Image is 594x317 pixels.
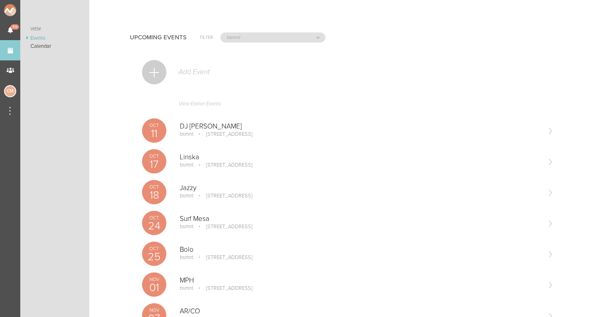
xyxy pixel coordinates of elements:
[142,277,166,282] p: Nov
[195,254,252,261] p: [STREET_ADDRESS]
[142,190,166,201] p: 18
[142,308,166,313] p: Nov
[180,131,194,137] p: bsmnt
[4,85,16,97] div: Charlie McGinley
[200,34,213,41] h6: Filter
[11,24,19,30] span: 59
[130,34,187,41] h4: Upcoming Events
[180,184,540,192] p: Jazzy
[142,251,166,262] p: 25
[195,193,252,199] p: [STREET_ADDRESS]
[142,159,166,170] p: 17
[180,162,194,168] p: bsmnt
[142,128,166,139] p: 11
[142,184,166,189] p: Oct
[142,123,166,128] p: Oct
[20,42,89,50] a: Calendar
[142,246,166,251] p: Oct
[180,276,540,285] p: MPH
[180,307,540,315] p: AR/CO
[180,246,540,254] p: Bolo
[142,154,166,158] p: Oct
[142,215,166,220] p: Oct
[195,285,252,291] p: [STREET_ADDRESS]
[180,215,540,223] p: Surf Mesa
[142,221,166,231] p: 24
[20,34,89,42] a: Events
[180,254,194,261] p: bsmnt
[195,162,252,168] p: [STREET_ADDRESS]
[180,153,540,161] p: Linska
[195,223,252,230] p: [STREET_ADDRESS]
[142,96,553,115] a: View Earlier Events
[178,68,210,76] p: Add Event
[142,282,166,293] p: 01
[4,4,50,16] img: NOMAD
[180,193,194,199] p: bsmnt
[20,24,89,34] a: View
[180,122,540,131] p: DJ [PERSON_NAME]
[180,223,194,230] p: bsmnt
[195,131,252,137] p: [STREET_ADDRESS]
[180,285,194,291] p: bsmnt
